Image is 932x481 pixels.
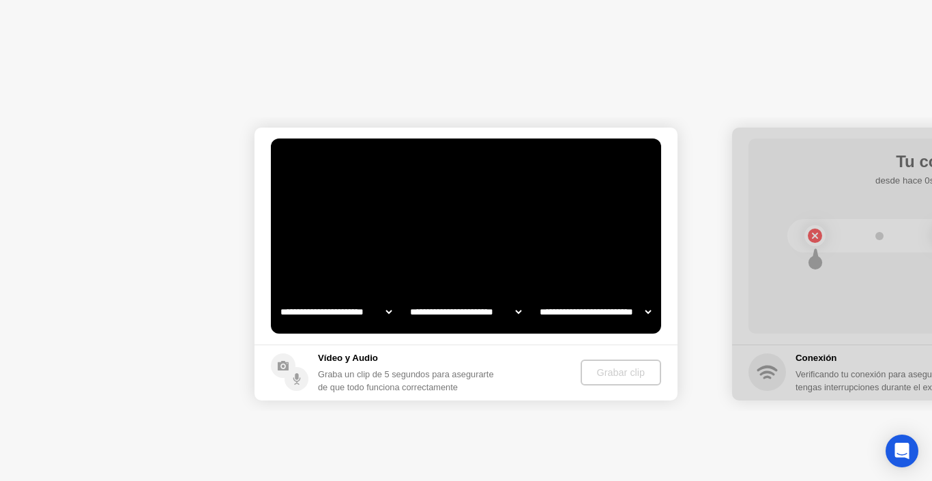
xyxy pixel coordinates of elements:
select: Available cameras [278,298,394,325]
div: Grabar clip [586,367,656,378]
div: Open Intercom Messenger [886,435,918,467]
h5: Vídeo y Audio [318,351,500,365]
div: Graba un clip de 5 segundos para asegurarte de que todo funciona correctamente [318,368,500,394]
button: Grabar clip [581,360,661,385]
select: Available microphones [537,298,654,325]
select: Available speakers [407,298,524,325]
